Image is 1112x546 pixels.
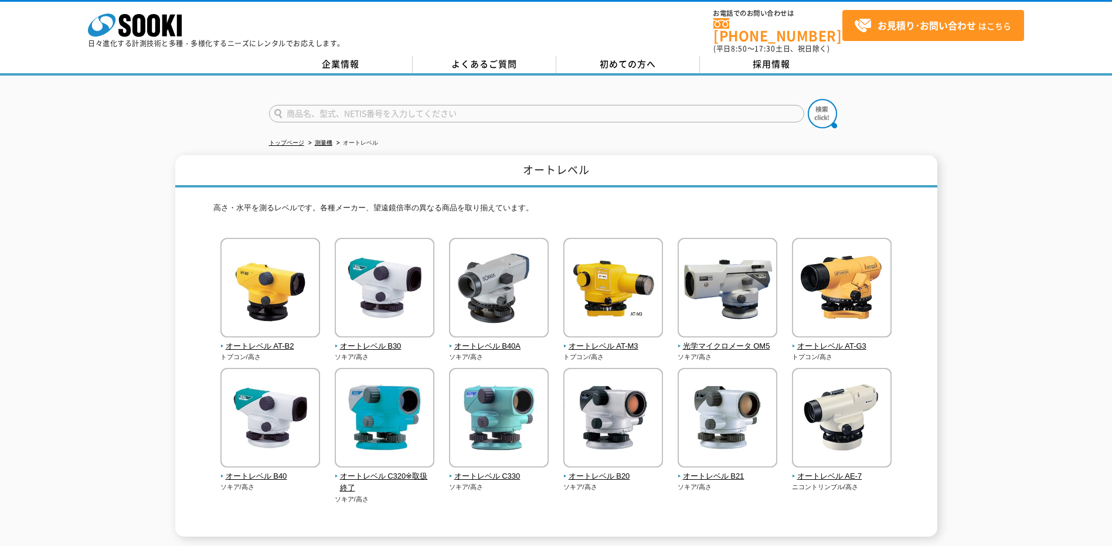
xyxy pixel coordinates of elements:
[600,57,656,70] span: 初めての方へ
[713,43,829,54] span: (平日 ～ 土日、祝日除く)
[713,18,842,42] a: [PHONE_NUMBER]
[449,482,549,492] p: ソキア/高さ
[792,368,892,470] img: オートレベル AE-7
[678,340,778,353] span: 光学マイクロメータ OM5
[335,352,435,362] p: ソキア/高さ
[220,459,321,483] a: オートレベル B40
[792,238,892,340] img: オートレベル AT-G3
[269,56,413,73] a: 企業情報
[754,43,776,54] span: 17:30
[449,368,549,470] img: オートレベル C330
[220,470,321,483] span: オートレベル B40
[842,10,1024,41] a: お見積り･お問い合わせはこちら
[269,139,304,146] a: トップページ
[731,43,747,54] span: 8:50
[220,340,321,353] span: オートレベル AT-B2
[792,470,892,483] span: オートレベル AE-7
[854,17,1011,35] span: はこちら
[563,470,664,483] span: オートレベル B20
[563,368,663,470] img: オートレベル B20
[220,482,321,492] p: ソキア/高さ
[556,56,700,73] a: 初めての方へ
[792,352,892,362] p: トプコン/高さ
[563,482,664,492] p: ソキア/高さ
[792,329,892,353] a: オートレベル AT-G3
[335,459,435,494] a: オートレベル C320※取扱終了
[792,459,892,483] a: オートレベル AE-7
[563,352,664,362] p: トプコン/高さ
[88,40,345,47] p: 日々進化する計測技術と多種・多様化するニーズにレンタルでお応えします。
[563,340,664,353] span: オートレベル AT-M3
[700,56,844,73] a: 採用情報
[713,10,842,17] span: お電話でのお問い合わせは
[792,340,892,353] span: オートレベル AT-G3
[678,459,778,483] a: オートレベル B21
[335,340,435,353] span: オートレベル B30
[335,494,435,504] p: ソキア/高さ
[449,459,549,483] a: オートレベル C330
[175,155,937,187] h1: オートレベル
[335,238,434,340] img: オートレベル B30
[792,482,892,492] p: ニコントリンブル/高さ
[220,329,321,353] a: オートレベル AT-B2
[678,329,778,353] a: 光学マイクロメータ OM5
[315,139,332,146] a: 測量機
[678,238,777,340] img: 光学マイクロメータ OM5
[334,137,378,149] li: オートレベル
[808,99,837,128] img: btn_search.png
[213,202,899,220] p: 高さ・水平を測るレベルです。各種メーカー、望遠鏡倍率の異なる商品を取り揃えています。
[678,482,778,492] p: ソキア/高さ
[449,352,549,362] p: ソキア/高さ
[220,238,320,340] img: オートレベル AT-B2
[878,18,976,32] strong: お見積り･お問い合わせ
[449,238,549,340] img: オートレベル B40A
[335,368,434,470] img: オートレベル C320※取扱終了
[220,368,320,470] img: オートレベル B40
[269,105,804,122] input: 商品名、型式、NETIS番号を入力してください
[220,352,321,362] p: トプコン/高さ
[563,459,664,483] a: オートレベル B20
[449,470,549,483] span: オートレベル C330
[678,352,778,362] p: ソキア/高さ
[678,470,778,483] span: オートレベル B21
[335,329,435,353] a: オートレベル B30
[563,238,663,340] img: オートレベル AT-M3
[335,470,435,495] span: オートレベル C320※取扱終了
[449,329,549,353] a: オートレベル B40A
[563,329,664,353] a: オートレベル AT-M3
[413,56,556,73] a: よくあるご質問
[449,340,549,353] span: オートレベル B40A
[678,368,777,470] img: オートレベル B21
